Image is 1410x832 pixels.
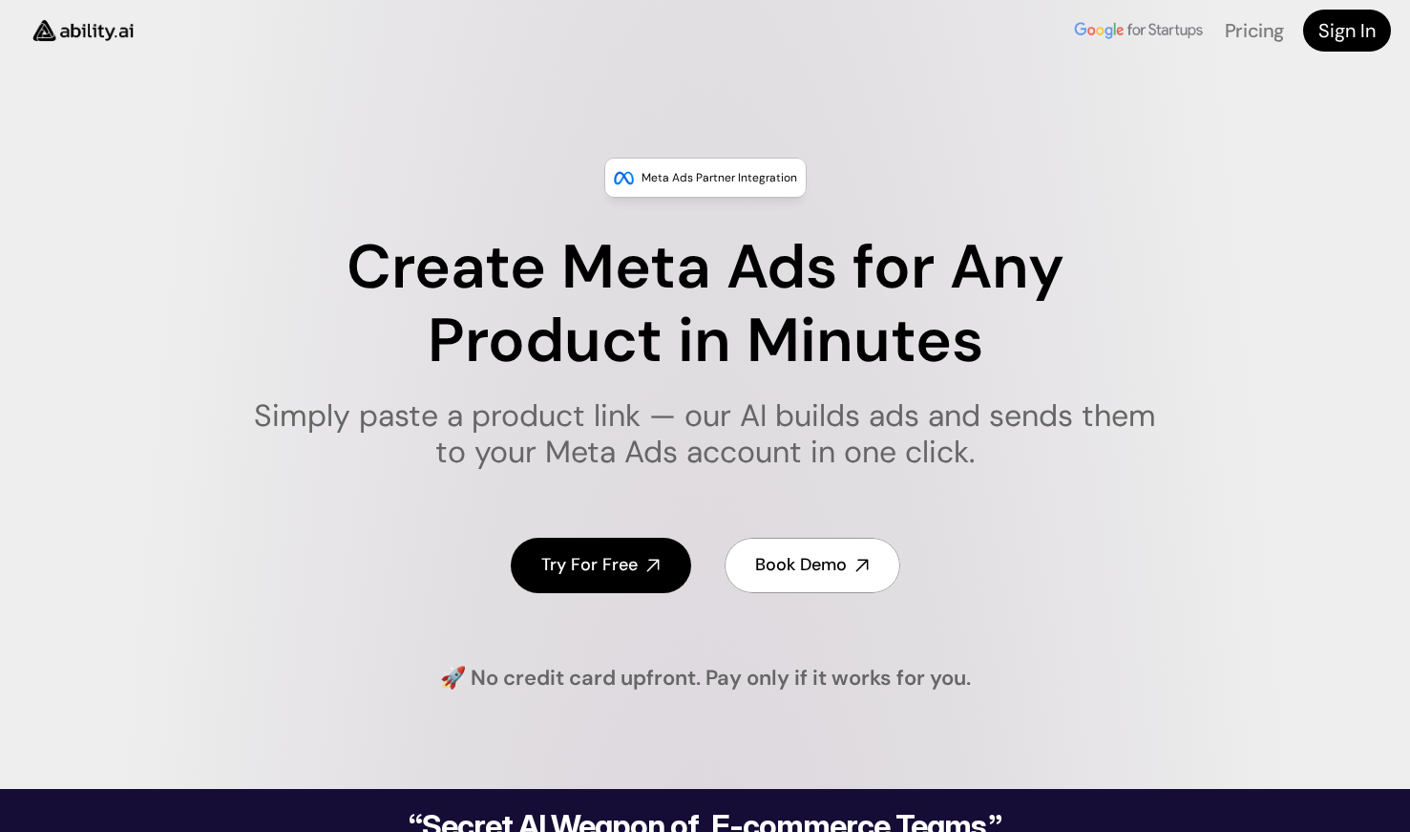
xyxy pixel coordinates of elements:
h1: Create Meta Ads for Any Product in Minutes [242,231,1168,378]
h4: Book Demo [755,553,847,577]
a: Pricing [1225,18,1284,43]
h4: 🚀 No credit card upfront. Pay only if it works for you. [440,664,971,693]
a: Book Demo [725,538,900,592]
h1: Simply paste a product link — our AI builds ads and sends them to your Meta Ads account in one cl... [242,397,1168,471]
p: Meta Ads Partner Integration [642,168,797,187]
h4: Try For Free [541,553,638,577]
a: Sign In [1303,10,1391,52]
h4: Sign In [1318,17,1376,44]
a: Try For Free [511,538,691,592]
